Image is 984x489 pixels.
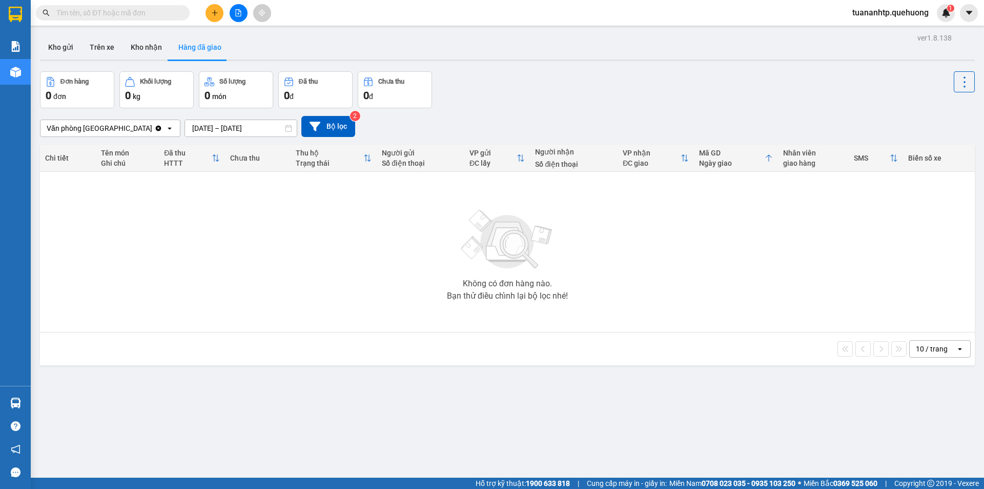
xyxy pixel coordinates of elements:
[299,78,318,85] div: Đã thu
[40,35,81,60] button: Kho gửi
[949,5,952,12] span: 1
[833,479,877,487] strong: 0369 525 060
[235,9,242,16] span: file-add
[804,478,877,489] span: Miền Bắc
[956,345,964,353] svg: open
[463,280,552,288] div: Không có đơn hàng nào.
[623,159,680,167] div: ĐC giao
[11,467,20,477] span: message
[849,145,903,172] th: Toggle SortBy
[358,71,432,108] button: Chưa thu0đ
[469,159,517,167] div: ĐC lấy
[927,480,934,487] span: copyright
[119,71,194,108] button: Khối lượng0kg
[908,154,970,162] div: Biển số xe
[60,78,89,85] div: Đơn hàng
[278,71,353,108] button: Đã thu0đ
[43,9,50,16] span: search
[378,78,404,85] div: Chưa thu
[211,9,218,16] span: plus
[125,89,131,102] span: 0
[206,4,223,22] button: plus
[199,71,273,108] button: Số lượng0món
[526,479,570,487] strong: 1900 633 818
[699,149,765,157] div: Mã GD
[917,32,952,44] div: ver 1.8.138
[587,478,667,489] span: Cung cấp máy in - giấy in:
[101,159,154,167] div: Ghi chú
[11,421,20,431] span: question-circle
[159,145,225,172] th: Toggle SortBy
[578,478,579,489] span: |
[284,89,290,102] span: 0
[854,154,889,162] div: SMS
[301,116,355,137] button: Bộ lọc
[153,123,154,133] input: Selected Văn phòng Tân Phú.
[212,92,227,101] span: món
[694,145,778,172] th: Toggle SortBy
[535,148,612,156] div: Người nhận
[53,92,66,101] span: đơn
[464,145,530,172] th: Toggle SortBy
[965,8,974,17] span: caret-down
[258,9,265,16] span: aim
[166,124,174,132] svg: open
[219,78,245,85] div: Số lượng
[296,149,363,157] div: Thu hộ
[290,92,294,101] span: đ
[46,89,51,102] span: 0
[230,4,248,22] button: file-add
[10,67,21,77] img: warehouse-icon
[204,89,210,102] span: 0
[133,92,140,101] span: kg
[170,35,230,60] button: Hàng đã giao
[10,398,21,408] img: warehouse-icon
[447,292,568,300] div: Bạn thử điều chỉnh lại bộ lọc nhé!
[941,8,951,17] img: icon-new-feature
[164,149,212,157] div: Đã thu
[947,5,954,12] sup: 1
[253,4,271,22] button: aim
[47,123,152,133] div: Văn phòng [GEOGRAPHIC_DATA]
[296,159,363,167] div: Trạng thái
[122,35,170,60] button: Kho nhận
[798,481,801,485] span: ⚪️
[369,92,373,101] span: đ
[350,111,360,121] sup: 2
[669,478,795,489] span: Miền Nam
[783,149,844,157] div: Nhân viên
[699,159,765,167] div: Ngày giao
[456,204,559,276] img: svg+xml;base64,PHN2ZyBjbGFzcz0ibGlzdC1wbHVnX19zdmciIHhtbG5zPSJodHRwOi8vd3d3LnczLm9yZy8yMDAwL3N2Zy...
[101,149,154,157] div: Tên món
[185,120,297,136] input: Select a date range.
[623,149,680,157] div: VP nhận
[11,444,20,454] span: notification
[40,71,114,108] button: Đơn hàng0đơn
[960,4,978,22] button: caret-down
[363,89,369,102] span: 0
[885,478,887,489] span: |
[45,154,91,162] div: Chi tiết
[618,145,693,172] th: Toggle SortBy
[469,149,517,157] div: VP gửi
[10,41,21,52] img: solution-icon
[844,6,937,19] span: tuananhtp.quehuong
[230,154,285,162] div: Chưa thu
[382,159,459,167] div: Số điện thoại
[382,149,459,157] div: Người gửi
[154,124,162,132] svg: Clear value
[9,7,22,22] img: logo-vxr
[81,35,122,60] button: Trên xe
[140,78,171,85] div: Khối lượng
[476,478,570,489] span: Hỗ trợ kỹ thuật:
[56,7,177,18] input: Tìm tên, số ĐT hoặc mã đơn
[916,344,948,354] div: 10 / trang
[535,160,612,168] div: Số điện thoại
[291,145,377,172] th: Toggle SortBy
[164,159,212,167] div: HTTT
[702,479,795,487] strong: 0708 023 035 - 0935 103 250
[783,159,844,167] div: giao hàng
